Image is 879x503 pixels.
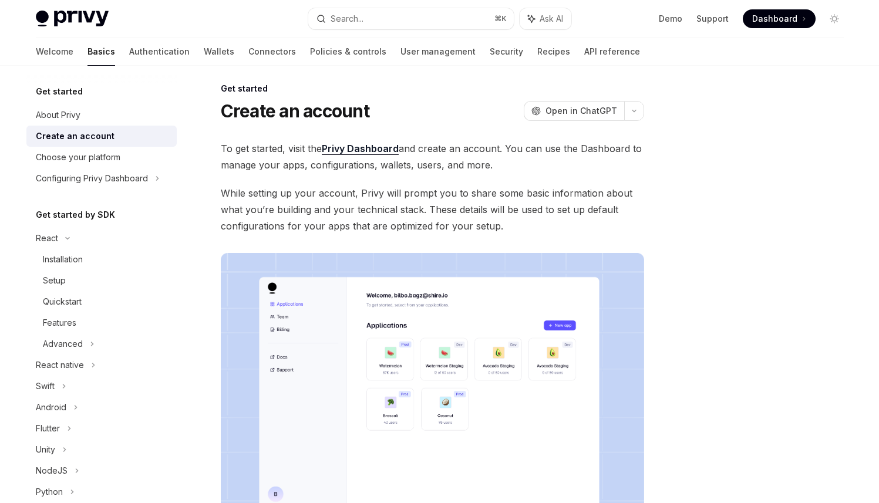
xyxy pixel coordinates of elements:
[36,464,68,478] div: NodeJS
[36,485,63,499] div: Python
[310,38,386,66] a: Policies & controls
[36,129,114,143] div: Create an account
[36,358,84,372] div: React native
[36,11,109,27] img: light logo
[490,38,523,66] a: Security
[87,38,115,66] a: Basics
[26,291,177,312] a: Quickstart
[248,38,296,66] a: Connectors
[537,38,570,66] a: Recipes
[26,104,177,126] a: About Privy
[36,421,60,436] div: Flutter
[400,38,476,66] a: User management
[494,14,507,23] span: ⌘ K
[584,38,640,66] a: API reference
[36,150,120,164] div: Choose your platform
[26,249,177,270] a: Installation
[26,126,177,147] a: Create an account
[825,9,844,28] button: Toggle dark mode
[221,185,644,234] span: While setting up your account, Privy will prompt you to share some basic information about what y...
[26,147,177,168] a: Choose your platform
[221,140,644,173] span: To get started, visit the and create an account. You can use the Dashboard to manage your apps, c...
[524,101,624,121] button: Open in ChatGPT
[43,295,82,309] div: Quickstart
[43,316,76,330] div: Features
[36,231,58,245] div: React
[659,13,682,25] a: Demo
[129,38,190,66] a: Authentication
[36,108,80,122] div: About Privy
[36,171,148,185] div: Configuring Privy Dashboard
[36,38,73,66] a: Welcome
[36,379,55,393] div: Swift
[752,13,797,25] span: Dashboard
[36,443,55,457] div: Unity
[221,83,644,94] div: Get started
[540,13,563,25] span: Ask AI
[26,312,177,333] a: Features
[43,252,83,266] div: Installation
[43,274,66,288] div: Setup
[308,8,514,29] button: Search...⌘K
[520,8,571,29] button: Ask AI
[204,38,234,66] a: Wallets
[221,100,369,121] h1: Create an account
[743,9,816,28] a: Dashboard
[545,105,617,117] span: Open in ChatGPT
[26,270,177,291] a: Setup
[36,400,66,414] div: Android
[36,208,115,222] h5: Get started by SDK
[36,85,83,99] h5: Get started
[331,12,363,26] div: Search...
[696,13,729,25] a: Support
[43,337,83,351] div: Advanced
[322,143,399,155] a: Privy Dashboard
